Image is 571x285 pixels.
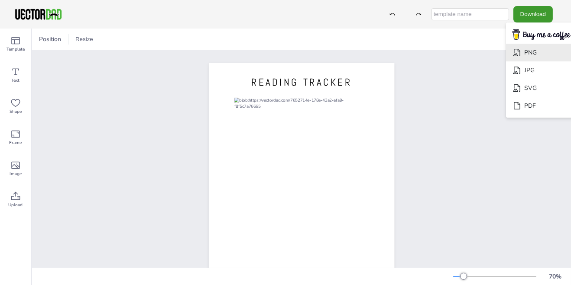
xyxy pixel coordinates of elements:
[9,202,23,208] span: Upload
[10,108,22,115] span: Shape
[12,77,20,84] span: Text
[10,139,22,146] span: Frame
[14,8,63,21] img: VectorDad-1.png
[6,46,25,53] span: Template
[10,170,22,177] span: Image
[513,6,553,22] button: Download
[37,35,63,43] span: Position
[431,8,509,20] input: template name
[251,76,352,89] span: READING TRACKER
[72,32,97,46] button: Resize
[545,272,566,281] div: 70 %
